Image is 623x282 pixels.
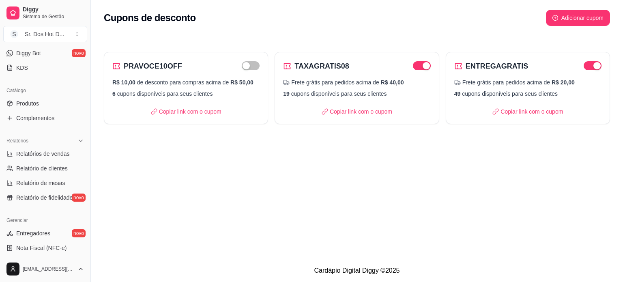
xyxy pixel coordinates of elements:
[546,10,610,26] button: plus-circleAdicionar cupom
[552,15,558,21] span: plus-circle
[454,90,602,98] p: cupons disponíveis para seus clientes
[23,266,74,272] span: [EMAIL_ADDRESS][DOMAIN_NAME]
[23,13,84,20] span: Sistema de Gestão
[112,79,135,86] span: R$ 10,00
[3,84,87,97] div: Catálogo
[492,108,563,116] p: Copiar link com o cupom
[552,78,575,86] span: R$ 20,00
[112,90,116,97] span: 6
[16,194,73,202] span: Relatório de fidelidade
[294,60,349,72] h2: TAXAGRATIS08
[16,229,50,237] span: Entregadores
[3,214,87,227] div: Gerenciar
[3,97,87,110] a: Produtos
[124,60,182,72] h2: PRAVOCE10OFF
[91,259,623,282] footer: Cardápio Digital Diggy © 2025
[283,90,430,98] p: cupons disponíveis para seus clientes
[112,90,260,98] p: cupons disponíveis para seus clientes
[16,99,39,108] span: Produtos
[16,64,28,72] span: KDS
[3,259,87,279] button: [EMAIL_ADDRESS][DOMAIN_NAME]
[104,11,196,24] h2: Cupons de desconto
[10,30,18,38] span: S
[3,191,87,204] a: Relatório de fidelidadenovo
[454,78,602,86] div: Frete grátis para pedidos acima de
[381,78,404,86] span: R$ 40,00
[3,177,87,189] a: Relatório de mesas
[151,108,221,116] p: Copiar link com o cupom
[6,138,28,144] span: Relatórios
[16,49,41,57] span: Diggy Bot
[322,108,392,116] p: Copiar link com o cupom
[466,60,528,72] h2: ENTREGAGRATIS
[3,47,87,60] a: Diggy Botnovo
[3,112,87,125] a: Complementos
[16,244,67,252] span: Nota Fiscal (NFC-e)
[3,3,87,23] a: DiggySistema de Gestão
[283,90,290,97] span: 19
[112,78,260,86] p: de desconto para compras acima de
[283,78,430,86] div: Frete grátis para pedidos acima de
[3,227,87,240] a: Entregadoresnovo
[25,30,64,38] div: Sr. Dos Hot D ...
[230,79,253,86] span: R$ 50,00
[16,150,70,158] span: Relatórios de vendas
[16,179,65,187] span: Relatório de mesas
[3,162,87,175] a: Relatório de clientes
[23,6,84,13] span: Diggy
[454,90,461,97] span: 49
[3,147,87,160] a: Relatórios de vendas
[16,164,68,172] span: Relatório de clientes
[16,114,54,122] span: Complementos
[3,61,87,74] a: KDS
[3,241,87,254] a: Nota Fiscal (NFC-e)
[3,26,87,42] button: Select a team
